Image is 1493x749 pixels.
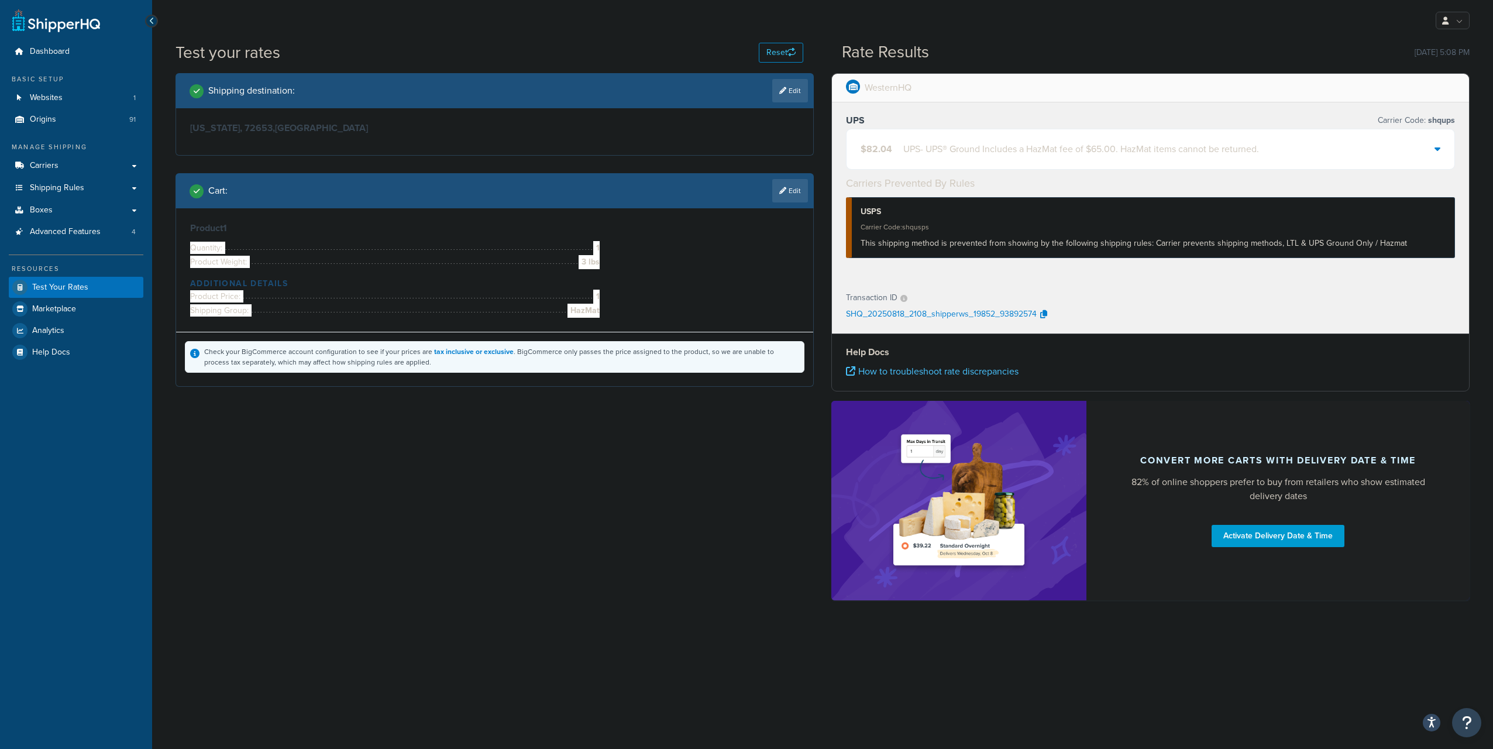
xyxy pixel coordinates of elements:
[846,365,1019,378] a: How to troubleshoot rate discrepancies
[1378,112,1455,129] p: Carrier Code:
[9,200,143,221] a: Boxes
[1114,475,1442,503] div: 82% of online shoppers prefer to buy from retailers who show estimated delivery dates
[30,93,63,103] span: Websites
[865,80,911,96] p: WesternHQ
[190,222,799,234] h3: Product 1
[9,41,143,63] a: Dashboard
[9,155,143,177] a: Carriers
[9,221,143,243] li: Advanced Features
[30,205,53,215] span: Boxes
[9,87,143,109] a: Websites1
[129,115,136,125] span: 91
[593,290,600,304] span: 1
[9,109,143,130] li: Origins
[434,346,514,357] a: tax inclusive or exclusive
[190,122,799,134] h3: [US_STATE], 72653 , [GEOGRAPHIC_DATA]
[861,237,1407,249] span: This shipping method is prevented from showing by the following shipping rules: Carrier prevents ...
[190,242,225,254] span: Quantity:
[190,304,252,317] span: Shipping Group:
[9,342,143,363] a: Help Docs
[846,306,1037,324] p: SHQ_20250818_2108_shipperws_19852_93892574
[861,204,1446,220] div: USPS
[9,87,143,109] li: Websites
[886,418,1032,583] img: feature-image-ddt-36eae7f7280da8017bfb280eaccd9c446f90b1fe08728e4019434db127062ab4.png
[861,142,892,156] span: $82.04
[30,115,56,125] span: Origins
[30,183,84,193] span: Shipping Rules
[9,277,143,298] a: Test Your Rates
[30,161,59,171] span: Carriers
[1426,114,1455,126] span: shqups
[190,256,250,268] span: Product Weight:
[1415,44,1470,61] p: [DATE] 5:08 PM
[9,177,143,199] a: Shipping Rules
[32,304,76,314] span: Marketplace
[208,85,295,96] h2: Shipping destination :
[579,255,600,269] span: 3 lbs
[176,41,280,64] h1: Test your rates
[842,43,929,61] h2: Rate Results
[1212,525,1344,547] a: Activate Delivery Date & Time
[772,79,808,102] a: Edit
[861,219,1446,235] div: Carrier Code: shqusps
[846,115,865,126] h3: UPS
[32,348,70,358] span: Help Docs
[903,141,1259,157] div: UPS - UPS® Ground Includes a HazMat fee of $65.00. HazMat items cannot be returned.
[30,47,70,57] span: Dashboard
[1140,455,1416,466] div: Convert more carts with delivery date & time
[846,176,1455,191] h4: Carriers Prevented By Rules
[9,264,143,274] div: Resources
[1452,708,1481,737] button: Open Resource Center
[9,320,143,341] a: Analytics
[32,326,64,336] span: Analytics
[208,185,228,196] h2: Cart :
[593,241,600,255] span: 1
[9,298,143,319] a: Marketplace
[9,221,143,243] a: Advanced Features4
[190,277,799,290] h4: Additional Details
[30,227,101,237] span: Advanced Features
[9,109,143,130] a: Origins91
[133,93,136,103] span: 1
[190,290,243,303] span: Product Price:
[567,304,600,318] span: HazMat
[9,142,143,152] div: Manage Shipping
[846,345,1455,359] h4: Help Docs
[204,346,799,367] div: Check your BigCommerce account configuration to see if your prices are . BigCommerce only passes ...
[9,74,143,84] div: Basic Setup
[772,179,808,202] a: Edit
[846,290,897,306] p: Transaction ID
[759,43,803,63] button: Reset
[132,227,136,237] span: 4
[32,283,88,293] span: Test Your Rates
